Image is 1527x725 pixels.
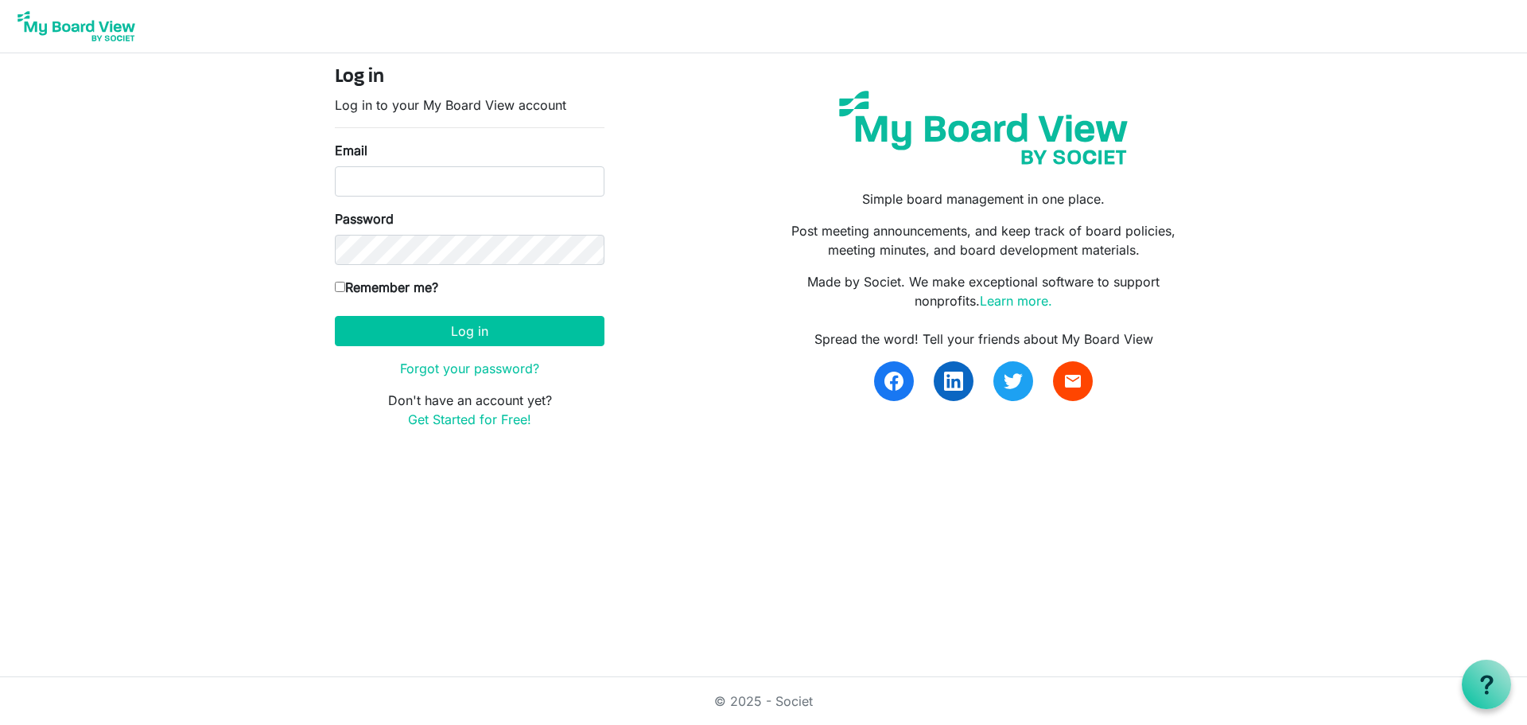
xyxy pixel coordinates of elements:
a: © 2025 - Societ [714,693,813,709]
button: Log in [335,316,604,346]
img: facebook.svg [884,372,903,391]
span: email [1063,372,1082,391]
a: email [1053,361,1093,401]
p: Don't have an account yet? [335,391,604,429]
a: Forgot your password? [400,361,539,376]
img: twitter.svg [1004,372,1023,391]
a: Learn more. [980,293,1052,309]
label: Password [335,209,394,228]
img: My Board View Logo [13,6,140,46]
img: my-board-view-societ.svg [827,79,1140,177]
div: Spread the word! Tell your friends about My Board View [775,329,1192,349]
img: linkedin.svg [944,372,963,391]
a: Get Started for Free! [408,411,531,427]
p: Made by Societ. We make exceptional software to support nonprofits. [775,272,1192,310]
p: Simple board management in one place. [775,189,1192,209]
p: Log in to your My Board View account [335,95,604,115]
p: Post meeting announcements, and keep track of board policies, meeting minutes, and board developm... [775,221,1192,259]
h4: Log in [335,66,604,89]
input: Remember me? [335,282,345,292]
label: Remember me? [335,278,438,297]
label: Email [335,141,367,160]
